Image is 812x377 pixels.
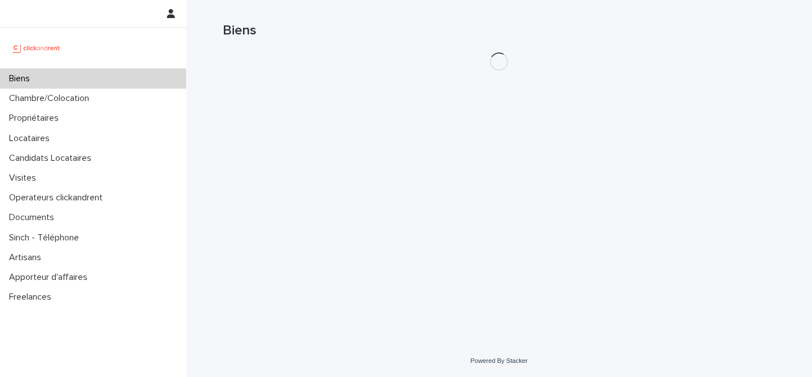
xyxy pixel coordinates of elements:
[5,292,60,303] p: Freelances
[223,23,775,39] h1: Biens
[5,212,63,223] p: Documents
[5,272,96,283] p: Apporteur d'affaires
[5,133,59,144] p: Locataires
[5,173,45,183] p: Visites
[470,357,527,364] a: Powered By Stacker
[5,233,88,243] p: Sinch - Téléphone
[5,252,50,263] p: Artisans
[5,192,112,203] p: Operateurs clickandrent
[5,93,98,104] p: Chambre/Colocation
[9,37,64,59] img: UCB0brd3T0yccxBKYDjQ
[5,73,39,84] p: Biens
[5,153,100,164] p: Candidats Locataires
[5,113,68,124] p: Propriétaires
